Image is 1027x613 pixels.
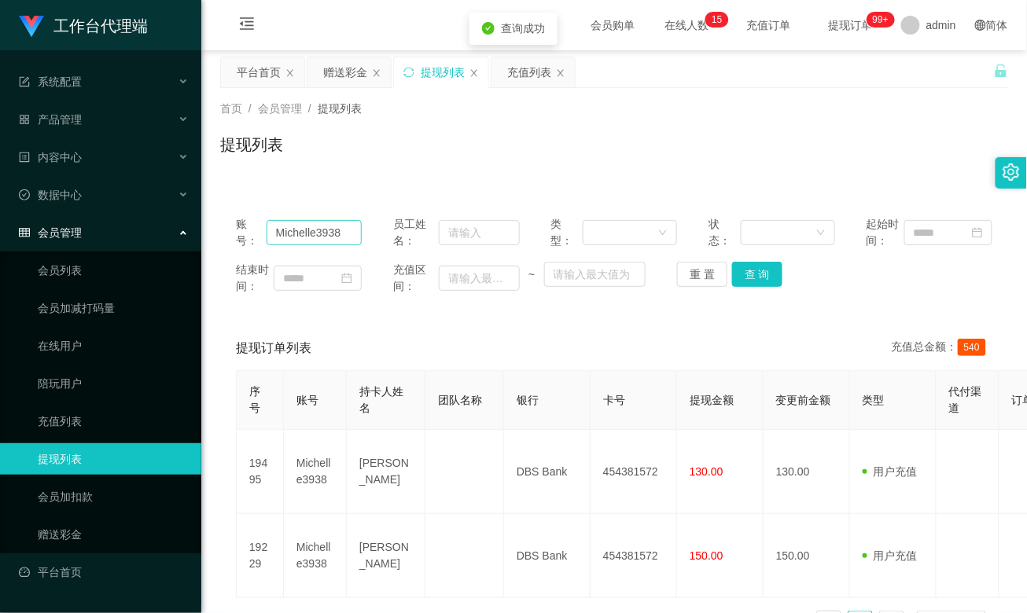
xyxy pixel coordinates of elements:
[501,22,545,35] span: 查询成功
[439,220,520,245] input: 请输入
[38,330,189,362] a: 在线用户
[892,339,992,358] div: 充值总金额：
[38,406,189,437] a: 充值列表
[341,273,352,284] i: 图标: calendar
[421,57,465,87] div: 提现列表
[248,102,252,115] span: /
[690,549,723,562] span: 150.00
[267,220,363,245] input: 请输入
[551,216,583,249] span: 类型：
[439,266,520,291] input: 请输入最小值为
[821,20,881,31] span: 提现订单
[764,430,850,514] td: 130.00
[709,216,740,249] span: 状态：
[19,189,30,200] i: 图标: check-circle-o
[591,514,677,598] td: 454381572
[236,216,267,249] span: 账号：
[19,151,82,163] span: 内容中心
[19,16,44,38] img: logo.9652507e.png
[38,443,189,475] a: 提现列表
[38,255,189,286] a: 会员列表
[764,514,850,598] td: 150.00
[403,67,414,78] i: 图标: sync
[19,76,30,87] i: 图标: form
[285,68,295,78] i: 图标: close
[994,64,1008,78] i: 图标: unlock
[220,133,283,156] h1: 提现列表
[863,394,885,406] span: 类型
[1003,163,1020,181] i: 图标: setting
[867,12,895,28] sup: 1047
[237,514,284,598] td: 19229
[705,12,728,28] sup: 15
[19,226,82,239] span: 会员管理
[296,394,318,406] span: 账号
[816,228,826,239] i: 图标: down
[237,430,284,514] td: 19495
[517,394,539,406] span: 银行
[482,22,495,35] i: icon: check-circle
[658,228,668,239] i: 图标: down
[504,514,591,598] td: DBS Bank
[867,216,904,249] span: 起始时间：
[717,12,723,28] p: 5
[393,262,439,295] span: 充值区间：
[958,339,986,356] span: 540
[19,75,82,88] span: 系统配置
[520,266,544,283] span: ~
[776,394,831,406] span: 变更前金额
[38,292,189,324] a: 会员加减打码量
[19,189,82,201] span: 数据中心
[19,113,82,126] span: 产品管理
[469,68,479,78] i: 图标: close
[863,549,918,562] span: 用户充值
[690,465,723,478] span: 130.00
[690,394,734,406] span: 提现金额
[863,465,918,478] span: 用户充值
[318,102,362,115] span: 提现列表
[732,262,782,287] button: 查 询
[393,216,439,249] span: 员工姓名：
[19,556,189,588] a: 图标: dashboard平台首页
[372,68,381,78] i: 图标: close
[739,20,799,31] span: 充值订单
[544,262,646,287] input: 请输入最大值为
[507,57,551,87] div: 充值列表
[19,19,148,31] a: 工作台代理端
[38,519,189,550] a: 赠送彩金
[258,102,302,115] span: 会员管理
[677,262,727,287] button: 重 置
[237,57,281,87] div: 平台首页
[438,394,482,406] span: 团队名称
[949,385,982,414] span: 代付渠道
[220,102,242,115] span: 首页
[38,368,189,399] a: 陪玩用户
[347,514,425,598] td: [PERSON_NAME]
[975,20,986,31] i: 图标: global
[19,227,30,238] i: 图标: table
[308,102,311,115] span: /
[712,12,717,28] p: 1
[38,481,189,512] a: 会员加扣款
[19,114,30,125] i: 图标: appstore-o
[603,394,625,406] span: 卡号
[359,385,403,414] span: 持卡人姓名
[236,262,274,295] span: 结束时间：
[504,430,591,514] td: DBS Bank
[323,57,367,87] div: 赠送彩金
[236,339,311,358] span: 提现订单列表
[591,430,677,514] td: 454381572
[249,385,260,414] span: 序号
[284,430,347,514] td: Michelle3938
[284,514,347,598] td: Michelle3938
[556,68,565,78] i: 图标: close
[657,20,717,31] span: 在线人数
[53,1,148,51] h1: 工作台代理端
[220,1,274,51] i: 图标: menu-fold
[347,430,425,514] td: [PERSON_NAME]
[19,152,30,163] i: 图标: profile
[972,227,983,238] i: 图标: calendar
